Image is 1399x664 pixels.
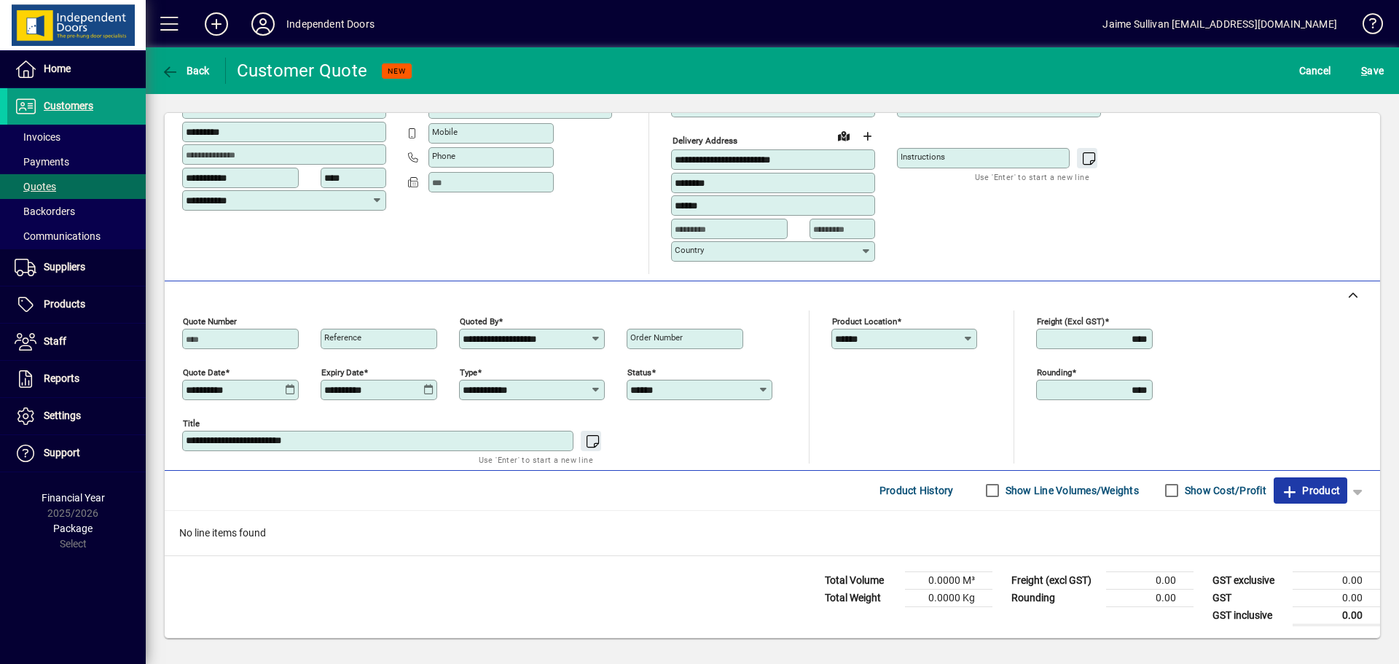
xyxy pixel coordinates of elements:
td: Total Volume [818,571,905,589]
span: Backorders [15,206,75,217]
td: Freight (excl GST) [1004,571,1106,589]
span: Financial Year [42,492,105,504]
span: Product [1281,479,1340,502]
a: Settings [7,398,146,434]
mat-label: Reference [324,332,361,343]
mat-label: Order number [630,332,683,343]
div: Jaime Sullivan [EMAIL_ADDRESS][DOMAIN_NAME] [1102,12,1337,36]
button: Product [1274,477,1347,504]
a: Communications [7,224,146,249]
mat-label: Quoted by [460,316,498,326]
span: Suppliers [44,261,85,273]
a: Quotes [7,174,146,199]
button: Save [1357,58,1387,84]
a: Knowledge Base [1352,3,1381,50]
td: 0.00 [1293,606,1380,625]
td: GST inclusive [1205,606,1293,625]
button: Profile [240,11,286,37]
span: Quotes [15,181,56,192]
span: Payments [15,156,69,168]
a: Reports [7,361,146,397]
span: Cancel [1299,59,1331,82]
mat-label: Mobile [432,127,458,137]
td: 0.00 [1293,571,1380,589]
a: Payments [7,149,146,174]
a: Invoices [7,125,146,149]
span: S [1361,65,1367,77]
mat-label: Quote date [183,367,225,377]
a: Home [7,51,146,87]
button: Cancel [1296,58,1335,84]
mat-label: Rounding [1037,367,1072,377]
a: Products [7,286,146,323]
td: 0.0000 Kg [905,589,992,606]
td: Rounding [1004,589,1106,606]
label: Show Line Volumes/Weights [1003,483,1139,498]
a: Support [7,435,146,472]
mat-label: Country [675,245,704,255]
span: Products [44,298,85,310]
a: View on map [832,124,855,147]
a: Staff [7,324,146,360]
span: Support [44,447,80,458]
mat-label: Title [183,418,200,428]
td: Total Weight [818,589,905,606]
td: 0.00 [1106,589,1194,606]
div: No line items found [165,511,1380,555]
button: Choose address [855,125,879,148]
span: Invoices [15,131,60,143]
span: Reports [44,372,79,384]
a: Backorders [7,199,146,224]
span: Home [44,63,71,74]
mat-label: Phone [432,151,455,161]
mat-label: Expiry date [321,367,364,377]
div: Customer Quote [237,59,368,82]
mat-label: Instructions [901,152,945,162]
td: 0.00 [1106,571,1194,589]
span: ave [1361,59,1384,82]
label: Show Cost/Profit [1182,483,1266,498]
mat-label: Type [460,367,477,377]
button: Back [157,58,213,84]
span: Product History [879,479,954,502]
td: GST [1205,589,1293,606]
td: GST exclusive [1205,571,1293,589]
mat-label: Status [627,367,651,377]
mat-label: Product location [832,316,897,326]
span: Package [53,523,93,534]
td: 0.00 [1293,589,1380,606]
button: Product History [874,477,960,504]
mat-label: Freight (excl GST) [1037,316,1105,326]
span: Customers [44,100,93,112]
a: Suppliers [7,249,146,286]
button: Add [193,11,240,37]
span: Communications [15,230,101,242]
td: 0.0000 M³ [905,571,992,589]
span: Back [161,65,210,77]
mat-hint: Use 'Enter' to start a new line [975,168,1089,185]
mat-label: Quote number [183,316,237,326]
span: NEW [388,66,406,76]
app-page-header-button: Back [146,58,226,84]
mat-hint: Use 'Enter' to start a new line [479,451,593,468]
span: Staff [44,335,66,347]
span: Settings [44,410,81,421]
div: Independent Doors [286,12,375,36]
